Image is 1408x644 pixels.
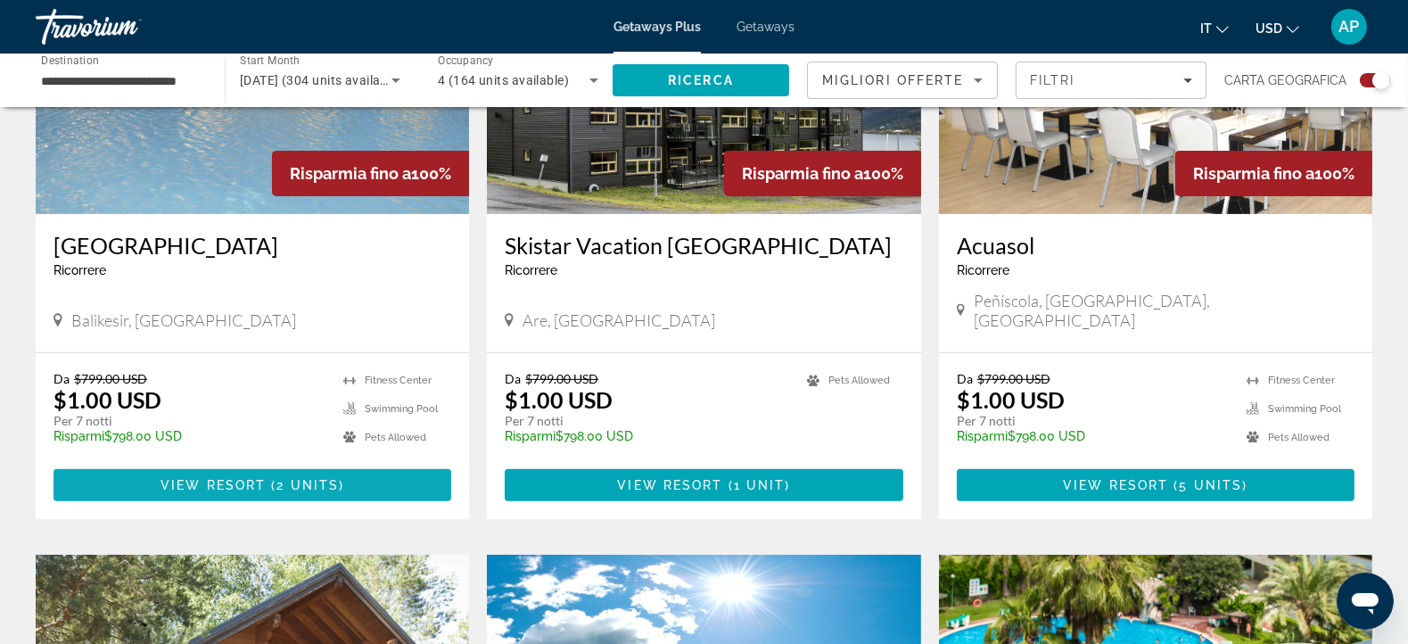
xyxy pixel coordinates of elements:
[1168,478,1247,492] span: ( )
[1193,164,1314,183] span: Risparmia fino a
[957,413,1229,429] p: Per 7 notti
[365,403,438,415] span: Swimming Pool
[668,73,734,87] span: Ricerca
[1224,68,1346,93] span: Carta geografica
[822,73,964,87] span: Migliori offerte
[1030,73,1075,87] span: Filtri
[1200,21,1212,36] span: it
[365,375,432,386] span: Fitness Center
[505,263,557,277] span: Ricorrere
[41,54,99,67] span: Destination
[54,469,451,501] button: View Resort(2 units)
[54,263,106,277] span: Ricorrere
[240,55,300,68] span: Start Month
[724,151,921,196] div: 100%
[74,371,147,386] span: $799.00 USD
[957,386,1065,413] p: $1.00 USD
[1256,15,1299,41] button: Change currency
[742,164,863,183] span: Risparmia fino a
[1256,21,1282,36] span: USD
[505,469,902,501] button: View Resort(1 unit)
[617,478,722,492] span: View Resort
[290,164,411,183] span: Risparmia fino a
[1268,403,1341,415] span: Swimming Pool
[266,478,344,492] span: ( )
[957,469,1354,501] button: View Resort(5 units)
[977,371,1050,386] span: $799.00 USD
[828,375,890,386] span: Pets Allowed
[36,4,214,50] a: Travorium
[822,70,983,91] mat-select: Sort by
[240,73,402,87] span: [DATE] (304 units available)
[1180,478,1243,492] span: 5 units
[438,73,569,87] span: 4 (164 units available)
[957,429,1229,443] p: $798.00 USD
[505,232,902,259] a: Skistar Vacation [GEOGRAPHIC_DATA]
[1175,151,1372,196] div: 100%
[723,478,791,492] span: ( )
[54,429,104,443] span: Risparmi
[1016,62,1206,99] button: Filters
[505,429,788,443] p: $798.00 USD
[161,478,266,492] span: View Resort
[438,55,494,68] span: Occupancy
[1268,375,1335,386] span: Fitness Center
[1337,573,1394,630] iframe: Buton lansare fereastră mesagerie
[1200,15,1229,41] button: Change language
[613,20,701,34] a: Getaways Plus
[272,151,469,196] div: 100%
[613,64,789,96] button: Search
[505,371,521,386] span: Da
[505,429,556,443] span: Risparmi
[54,413,325,429] p: Per 7 notti
[957,371,973,386] span: Da
[957,263,1009,277] span: Ricorrere
[525,371,598,386] span: $799.00 USD
[54,386,161,413] p: $1.00 USD
[71,310,296,330] span: Balikesir, [GEOGRAPHIC_DATA]
[1326,8,1372,45] button: User Menu
[54,371,70,386] span: Da
[957,232,1354,259] a: Acuasol
[1268,432,1330,443] span: Pets Allowed
[276,478,339,492] span: 2 units
[1339,18,1360,36] span: AP
[54,232,451,259] a: [GEOGRAPHIC_DATA]
[505,413,788,429] p: Per 7 notti
[1063,478,1168,492] span: View Resort
[365,432,426,443] span: Pets Allowed
[505,386,613,413] p: $1.00 USD
[41,70,202,92] input: Select destination
[737,20,795,34] a: Getaways
[54,429,325,443] p: $798.00 USD
[957,429,1008,443] span: Risparmi
[974,291,1354,330] span: Peñíscola, [GEOGRAPHIC_DATA], [GEOGRAPHIC_DATA]
[523,310,715,330] span: Are, [GEOGRAPHIC_DATA]
[734,478,786,492] span: 1 unit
